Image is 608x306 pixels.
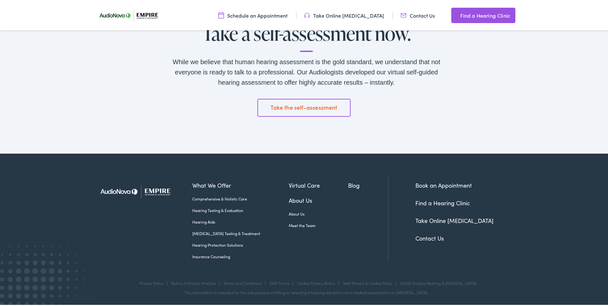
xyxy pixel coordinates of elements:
[397,280,477,284] div: ©2025 Empire Hearing & [MEDICAL_DATA]
[343,279,392,285] a: Web Privacy & Cookie Policy
[451,6,515,22] a: Find a Hearing Clinic
[192,206,289,212] a: Hearing Testing & Evaluation
[289,210,348,216] a: About Us
[304,11,310,18] img: utility icon
[415,180,472,188] a: Book an Appointment
[348,180,388,188] a: Blog
[192,241,289,247] a: Hearing Protection Solutions
[218,11,287,18] a: Schedule an Appointment
[304,11,384,18] a: Take Online [MEDICAL_DATA]
[192,195,289,200] a: Comprehensive & Holistic Care
[170,55,443,86] div: While we believe that human hearing assessment is the gold standard, we understand that not every...
[192,252,289,258] a: Insurance Counseling
[289,221,348,227] a: Meet the Team
[415,215,494,223] a: Take Online [MEDICAL_DATA]
[289,195,348,203] a: About Us
[451,10,457,18] img: utility icon
[401,11,435,18] a: Contact Us
[170,21,443,51] h2: Take a self-assessment now.
[171,279,216,285] a: Notice of Privacy Practice
[289,180,348,188] a: Virtual Care
[415,233,444,241] a: Contact Us
[218,11,224,18] img: utility icon
[297,279,335,285] a: Cookie Privacy Notice
[139,279,163,285] a: Privacy Policy
[270,279,289,285] a: SMS Terms
[224,279,262,285] a: Terms and Conditions
[192,218,289,224] a: Hearing Aids
[192,180,289,188] a: What We Offer
[415,198,470,206] a: Find a Hearing Clinic
[257,98,351,115] a: Take the self-assessment
[401,11,406,18] img: utility icon
[95,175,183,206] img: Empire Hearing & Audiology
[95,289,518,293] div: This information is intended for the sole purpose of fitting or selecting a hearing aid and is no...
[192,229,289,235] a: [MEDICAL_DATA] Testing & Treatment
